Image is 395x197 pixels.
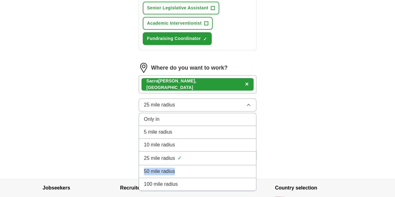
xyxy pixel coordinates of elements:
strong: Sacra [146,78,158,83]
span: 50 mile radius [144,168,175,175]
h4: Country selection [275,179,353,197]
div: [PERSON_NAME], [GEOGRAPHIC_DATA] [146,78,243,91]
button: × [245,80,249,89]
span: ✓ [177,154,182,162]
span: × [245,81,249,87]
span: Senior Legislative Assistant [147,5,208,11]
span: 10 mile radius [144,141,175,149]
span: ✓ [203,37,207,42]
span: Only in [144,116,160,123]
span: Fundraising Coordinator [147,35,201,42]
span: Academic Interventionist [147,20,202,27]
button: 25 mile radius [139,98,257,111]
button: Academic Interventionist [143,17,213,30]
img: location.png [139,63,149,73]
button: Fundraising Coordinator✓ [143,32,212,45]
label: Where do you want to work? [151,64,228,72]
span: 25 mile radius [144,155,175,162]
span: 5 mile radius [144,128,172,136]
span: 25 mile radius [144,101,175,109]
span: 100 mile radius [144,180,178,188]
button: Senior Legislative Assistant [143,2,219,14]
